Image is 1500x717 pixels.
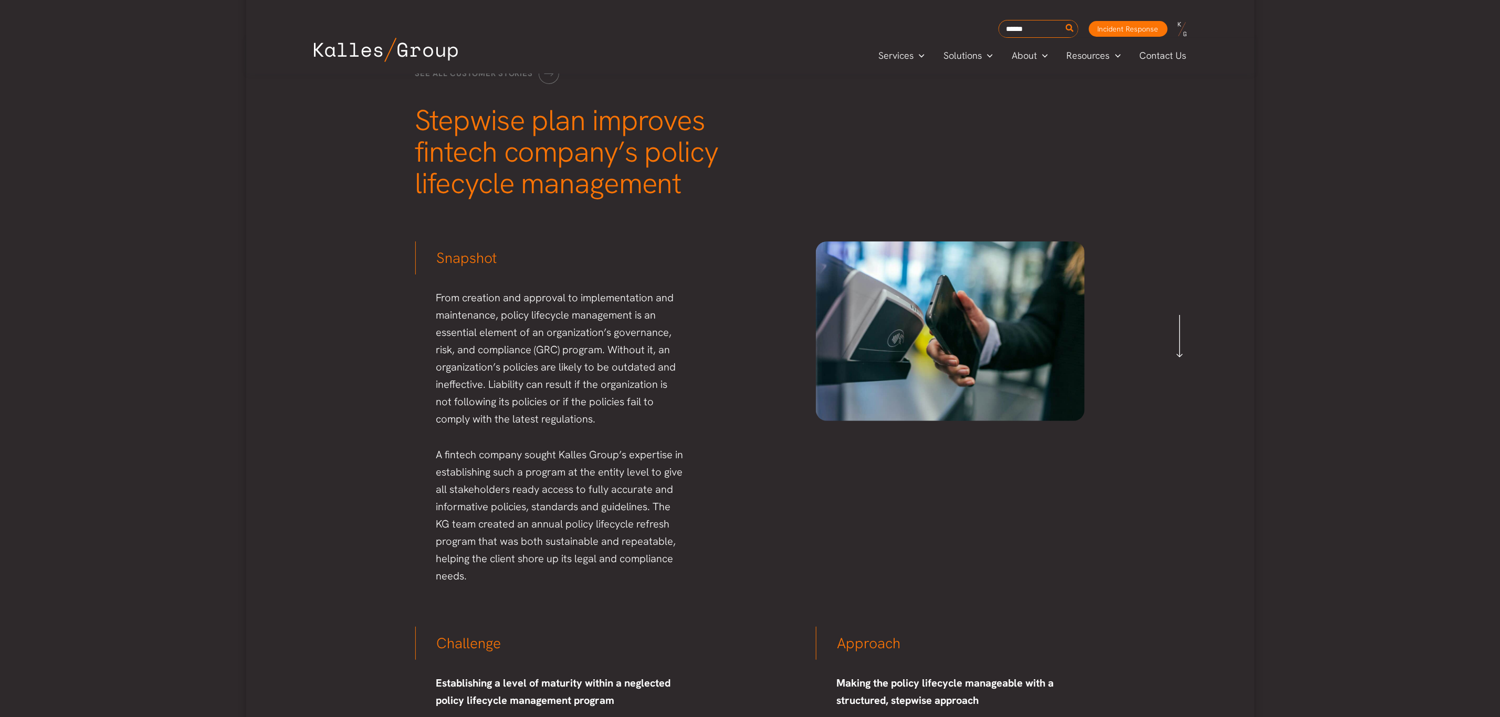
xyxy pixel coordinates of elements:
[415,101,719,202] span: Stepwise plan improves fintech company’s policy lifecycle management
[1012,48,1037,64] span: About
[1064,20,1077,37] button: Search
[1130,48,1197,64] a: Contact Us
[869,48,934,64] a: ServicesMenu Toggle
[1002,48,1057,64] a: AboutMenu Toggle
[914,48,925,64] span: Menu Toggle
[878,48,914,64] span: Services
[1067,48,1110,64] span: Resources
[1057,48,1130,64] a: ResourcesMenu Toggle
[982,48,993,64] span: Menu Toggle
[816,241,1085,421] img: jonas-leupe-0IVop5v4MMU-unsplash
[837,676,1054,707] span: Making the policy lifecycle manageable with a structured, stepwise approach
[314,38,458,62] img: Kalles Group
[1110,48,1121,64] span: Menu Toggle
[1089,21,1168,37] a: Incident Response
[436,289,685,428] p: From creation and approval to implementation and maintenance, policy lifecycle management is an e...
[816,627,1085,653] h3: Approach
[415,64,559,84] a: See all customer stories
[1140,48,1187,64] span: Contact Us
[943,48,982,64] span: Solutions
[934,48,1002,64] a: SolutionsMenu Toggle
[415,627,685,653] h3: Challenge
[1037,48,1048,64] span: Menu Toggle
[415,241,685,268] h3: Snapshot
[436,676,671,707] span: Establishing a level of maturity within a neglected policy lifecycle management program
[869,47,1197,64] nav: Primary Site Navigation
[436,446,685,585] p: A fintech company sought Kalles Group’s expertise in establishing such a program at the entity le...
